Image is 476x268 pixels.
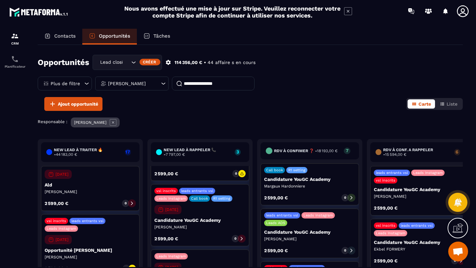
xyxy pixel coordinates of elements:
p: Candidature YouGC Academy [264,229,355,235]
p: R1 setting [288,168,305,172]
p: leads entrants vsl [181,189,213,193]
p: CRM [2,42,28,45]
button: Liste [436,99,461,109]
p: Candidature YouGC Academy [374,187,465,192]
p: Leads Instagram [47,226,76,231]
p: Candidature YouGC Academy [154,218,246,223]
p: 2 599,00 € [374,206,398,210]
p: 2 599,00 € [154,171,178,176]
p: 44 affaire s en cours [208,59,256,66]
span: 18 193,00 € [317,149,337,153]
p: leads entrants vsl [266,213,298,218]
p: [PERSON_NAME] [45,254,136,260]
p: 2 599,00 € [264,195,288,200]
p: R1 setting [213,196,230,201]
p: Responsable : [38,119,67,124]
p: Candidature YouGC Academy [374,240,465,245]
p: Contacts [54,33,76,39]
p: Call book [191,196,208,201]
button: Carte [408,99,435,109]
h6: New lead à traiter 🔥 - [54,148,121,157]
p: leads entrants vsl [376,171,408,175]
p: Opportunité [PERSON_NAME] [45,248,136,253]
a: Ouvrir le chat [448,242,468,261]
p: Opportunités [99,33,130,39]
p: 6 [454,150,460,154]
p: Leads Instagram [156,196,186,201]
span: Ajout opportunité [58,101,98,107]
h6: New lead à RAPPELER 📞 - [164,148,231,157]
p: Tâches [153,33,170,39]
p: Leads Instagram [156,254,186,258]
p: 0 [454,258,456,263]
input: Search for option [123,59,130,66]
p: vsl inscrits [47,219,66,223]
p: Leads Instagram [413,171,443,175]
p: vsl inscrits [376,178,395,183]
span: Carte [418,101,431,107]
a: Tâches [137,29,177,45]
p: Leads Instagram [376,231,405,235]
p: [PERSON_NAME] [154,224,246,230]
p: Margaux Hardonniere [264,184,355,189]
img: scheduler [11,55,19,63]
div: Créer [139,59,160,65]
p: Plus de filtre [51,81,80,86]
p: 2 599,00 € [45,201,68,206]
a: formationformationCRM [2,27,28,50]
p: 114 356,00 € [175,59,202,66]
p: Ekbel FORMERY [374,247,465,252]
p: Ald [45,182,136,187]
a: Opportunités [82,29,137,45]
p: Candidature YouGC Academy [264,177,355,182]
p: 2 599,00 € [374,258,398,263]
h6: RDV à conf. A RAPPELER - [383,148,451,157]
a: Contacts [38,29,82,45]
p: [PERSON_NAME] [374,194,465,199]
p: [PERSON_NAME] [45,189,136,194]
a: schedulerschedulerPlanificateur [2,50,28,73]
p: 0 [344,195,346,200]
p: 0 [125,201,127,206]
p: [DATE] [56,237,68,242]
span: 15 594,00 € [385,152,406,157]
div: Search for option [93,55,162,70]
p: Leads ADS [266,221,285,225]
p: [PERSON_NAME] [264,236,355,242]
img: logo [9,6,69,18]
h2: Nous avons effectué une mise à jour sur Stripe. Veuillez reconnecter votre compte Stripe afin de ... [124,5,341,19]
img: formation [11,32,19,40]
span: 7 797,00 € [166,152,185,157]
p: [DATE] [165,207,178,212]
p: 0 [234,236,236,241]
p: leads entrants vsl [401,223,433,228]
p: [PERSON_NAME] [74,120,106,125]
h6: RDV à confimer ❓ - [274,149,337,153]
p: vsl inscrits [376,223,395,228]
p: 0 [344,248,346,253]
p: 2 599,00 € [264,248,288,253]
p: • [204,59,206,66]
p: leads entrants vsl [71,219,103,223]
p: vsl inscrits [156,189,176,193]
p: 7 [344,148,350,153]
p: 2 599,00 € [154,236,178,241]
p: Leads Instagram [303,213,333,218]
p: Call book [266,168,283,172]
p: 17 [125,150,131,154]
span: 44 183,00 € [56,152,77,157]
span: Lead closing [99,59,123,66]
p: Planificateur [2,65,28,68]
p: [PERSON_NAME] [108,81,146,86]
h2: Opportunités [38,56,89,69]
span: Liste [447,101,457,107]
p: 3 [235,150,241,154]
button: Ajout opportunité [44,97,102,111]
p: [DATE] [56,172,68,177]
p: 0 [235,171,237,176]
